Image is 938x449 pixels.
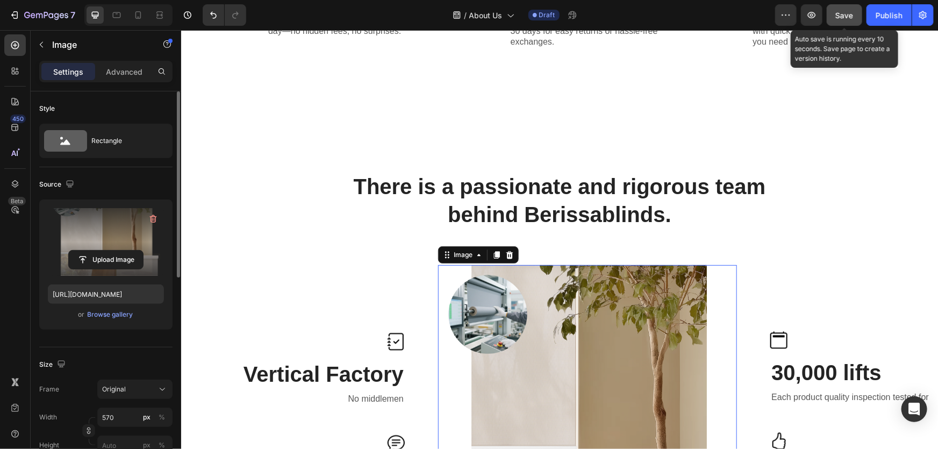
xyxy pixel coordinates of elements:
div: Browse gallery [88,310,133,319]
button: Save [827,4,862,26]
span: Save [836,11,854,20]
span: / [464,10,467,21]
button: Publish [867,4,912,26]
p: Each product quality inspection tested for [590,360,748,375]
div: Publish [876,10,903,21]
div: Rectangle [91,129,157,153]
h2: There is a passionate and rigorous team behind Berissablinds. [8,141,749,199]
iframe: Design area [181,30,938,449]
button: 7 [4,4,80,26]
p: Settings [53,66,83,77]
input: https://example.com/image.jpg [48,284,164,304]
button: Original [97,380,173,399]
button: Browse gallery [87,309,134,320]
div: Style [39,104,55,113]
div: Image [270,220,293,230]
label: Width [39,412,57,422]
p: No middlemen [9,361,223,377]
div: Undo/Redo [203,4,246,26]
div: Beta [8,197,26,205]
span: Original [102,384,126,394]
div: Open Intercom Messenger [901,396,927,422]
button: px [155,411,168,424]
span: Draft [539,10,555,20]
p: Advanced [106,66,142,77]
span: or [78,308,85,321]
div: Size [39,358,68,372]
span: About Us [469,10,503,21]
h3: Vertical Factory [8,329,224,359]
div: % [159,412,165,422]
p: 7 [70,9,75,22]
input: px% [97,408,173,427]
button: % [140,411,153,424]
div: Source [39,177,76,192]
h3: 30,000 lifts [589,327,749,358]
label: Frame [39,384,59,394]
p: Image [52,38,144,51]
div: 450 [10,115,26,123]
div: px [143,412,151,422]
button: Upload Image [68,250,144,269]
